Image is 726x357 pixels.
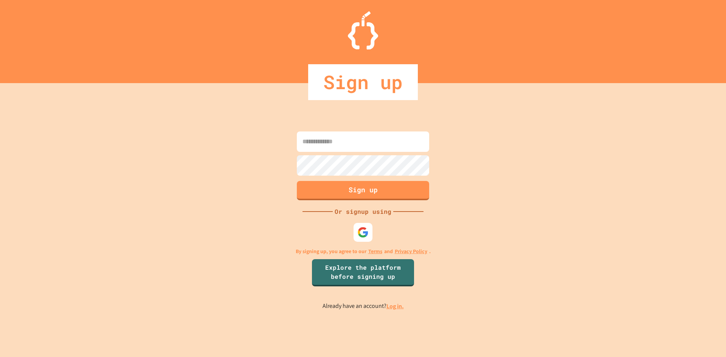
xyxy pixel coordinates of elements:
[386,302,404,310] a: Log in.
[333,207,393,216] div: Or signup using
[308,64,418,100] div: Sign up
[323,301,404,311] p: Already have an account?
[357,227,369,238] img: google-icon.svg
[297,181,429,200] button: Sign up
[368,247,382,255] a: Terms
[348,11,378,49] img: Logo.svg
[312,259,414,286] a: Explore the platform before signing up
[296,247,431,255] p: By signing up, you agree to our and .
[395,247,427,255] a: Privacy Policy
